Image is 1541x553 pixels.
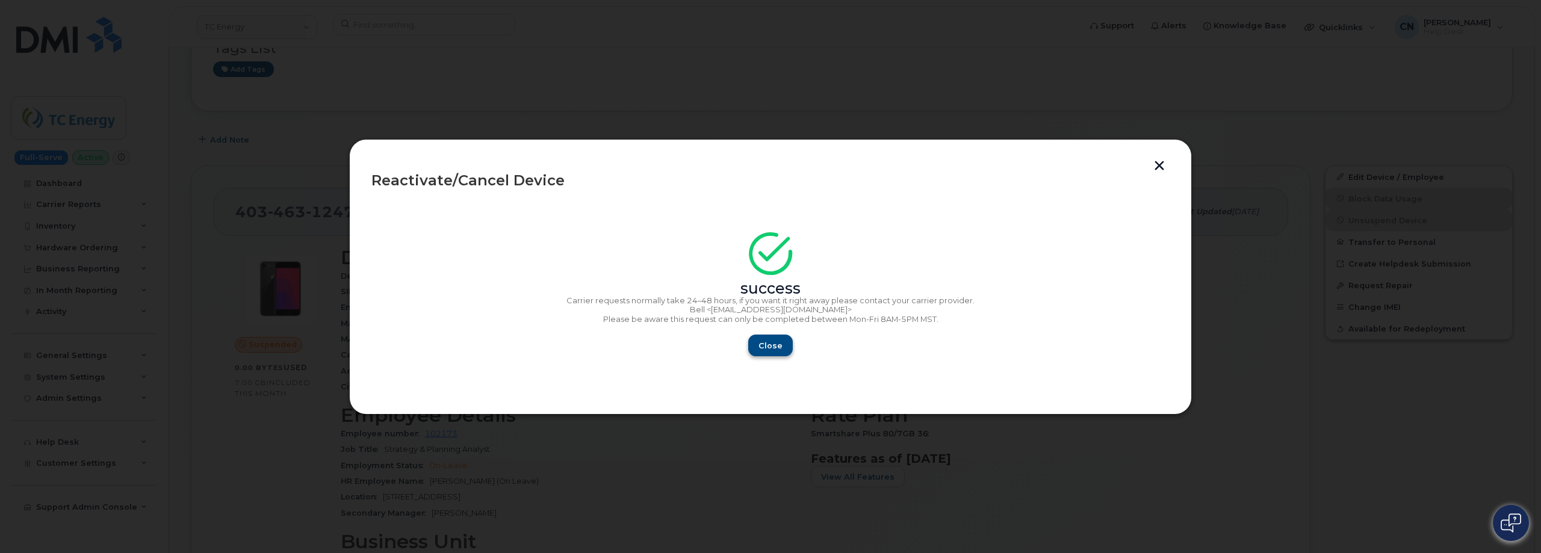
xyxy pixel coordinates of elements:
[371,305,1170,315] p: Bell <[EMAIL_ADDRESS][DOMAIN_NAME]>
[758,340,783,351] span: Close
[748,335,793,356] button: Close
[371,296,1170,306] p: Carrier requests normally take 24–48 hours, if you want it right away please contact your carrier...
[371,284,1170,294] div: success
[1501,513,1521,533] img: Open chat
[371,173,1170,188] div: Reactivate/Cancel Device
[371,315,1170,324] p: Please be aware this request can only be completed between Mon-Fri 8AM-5PM MST.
